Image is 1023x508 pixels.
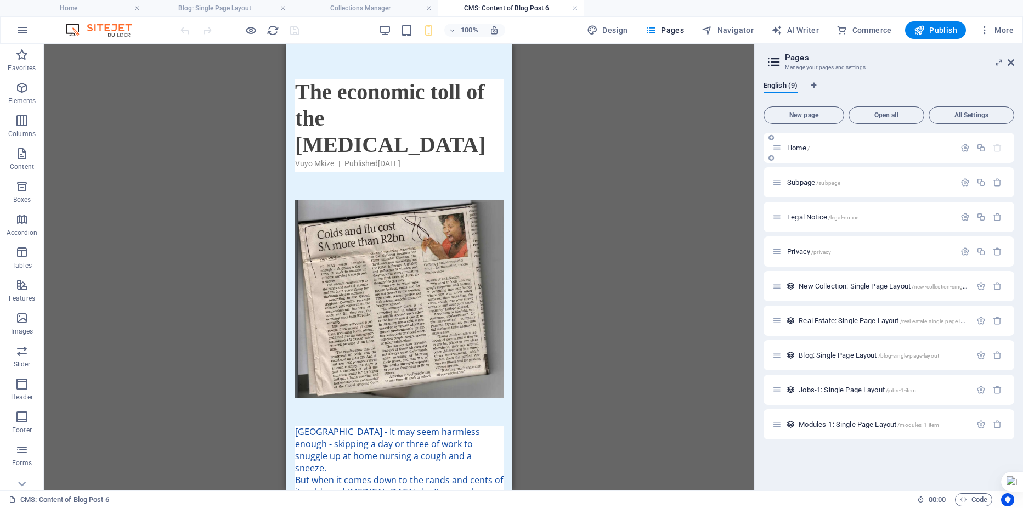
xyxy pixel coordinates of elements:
[11,393,33,402] p: Header
[784,213,955,221] div: Legal Notice/legal-notice
[832,21,896,39] button: Commerce
[993,143,1002,153] div: The startpage cannot be deleted
[799,282,997,290] span: Click to open page
[266,24,279,37] button: reload
[787,213,858,221] span: Click to open page
[993,212,1002,222] div: Remove
[14,360,31,369] p: Slider
[993,247,1002,256] div: Remove
[771,25,819,36] span: AI Writer
[993,351,1002,360] div: Remove
[9,294,35,303] p: Features
[764,79,798,94] span: English (9)
[12,459,32,467] p: Forms
[784,144,955,151] div: Home/
[764,106,844,124] button: New page
[784,248,955,255] div: Privacy/privacy
[849,106,924,124] button: Open all
[9,493,109,506] a: Click to cancel selection. Double-click to open Pages
[785,63,992,72] h3: Manage your pages and settings
[854,112,919,118] span: Open all
[8,129,36,138] p: Columns
[993,420,1002,429] div: Remove
[976,316,986,325] div: Settings
[438,2,584,14] h4: CMS: Content of Blog Post 6
[767,21,823,39] button: AI Writer
[936,495,938,504] span: :
[795,421,971,428] div: Modules-1: Single Page Layout/modules-1-item
[914,25,957,36] span: Publish
[934,112,1009,118] span: All Settings
[900,318,975,324] span: /real-estate-single-page-layout
[976,247,986,256] div: Duplicate
[886,387,917,393] span: /jobs-1-item
[444,24,483,37] button: 100%
[768,112,839,118] span: New page
[697,21,758,39] button: Navigator
[63,24,145,37] img: Editor Logo
[811,249,831,255] span: /privacy
[786,420,795,429] div: This layout is used as a template for all items (e.g. a blog post) of this collection. The conten...
[8,97,36,105] p: Elements
[799,386,916,394] span: Click to open page
[917,493,946,506] h6: Session time
[795,386,971,393] div: Jobs-1: Single Page Layout/jobs-1-item
[146,2,292,14] h4: Blog: Single Page Layout
[11,327,33,336] p: Images
[787,144,810,152] span: Click to open page
[976,351,986,360] div: Settings
[12,426,32,434] p: Footer
[795,283,971,290] div: New Collection: Single Page Layout/new-collection-single-page-layout
[785,53,1014,63] h2: Pages
[583,21,632,39] button: Design
[976,420,986,429] div: Settings
[583,21,632,39] div: Design (Ctrl+Alt+Y)
[976,178,986,187] div: Duplicate
[976,212,986,222] div: Duplicate
[807,145,810,151] span: /
[489,25,499,35] i: On resize automatically adjust zoom level to fit chosen device.
[960,178,970,187] div: Settings
[795,317,971,324] div: Real Estate: Single Page Layout/real-estate-single-page-layout
[786,385,795,394] div: This layout is used as a template for all items (e.g. a blog post) of this collection. The conten...
[786,316,795,325] div: This layout is used as a template for all items (e.g. a blog post) of this collection. The conten...
[799,351,939,359] span: Click to open page
[976,385,986,394] div: Settings
[795,352,971,359] div: Blog: Single Page Layout/blog-single-page-layout
[993,385,1002,394] div: Remove
[267,24,279,37] i: Reload page
[993,281,1002,291] div: Remove
[929,493,946,506] span: 00 00
[786,351,795,360] div: This layout is used as a template for all items (e.g. a blog post) of this collection. The conten...
[816,180,840,186] span: /subpage
[993,316,1002,325] div: Remove
[10,162,34,171] p: Content
[787,178,840,187] span: Subpage
[929,106,1014,124] button: All Settings
[979,25,1014,36] span: More
[702,25,754,36] span: Navigator
[960,143,970,153] div: Settings
[799,317,975,325] span: Click to open page
[1001,493,1014,506] button: Usercentrics
[784,179,955,186] div: Subpage/subpage
[461,24,478,37] h6: 100%
[244,24,257,37] button: Click here to leave preview mode and continue editing
[975,21,1018,39] button: More
[12,261,32,270] p: Tables
[292,2,438,14] h4: Collections Manager
[13,195,31,204] p: Boxes
[7,228,37,237] p: Accordion
[960,493,987,506] span: Code
[955,493,992,506] button: Code
[976,281,986,291] div: Settings
[837,25,892,36] span: Commerce
[641,21,688,39] button: Pages
[787,247,831,256] span: Click to open page
[960,247,970,256] div: Settings
[786,281,795,291] div: This layout is used as a template for all items (e.g. a blog post) of this collection. The conten...
[993,178,1002,187] div: Remove
[799,420,939,428] span: Click to open page
[8,64,36,72] p: Favorites
[960,212,970,222] div: Settings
